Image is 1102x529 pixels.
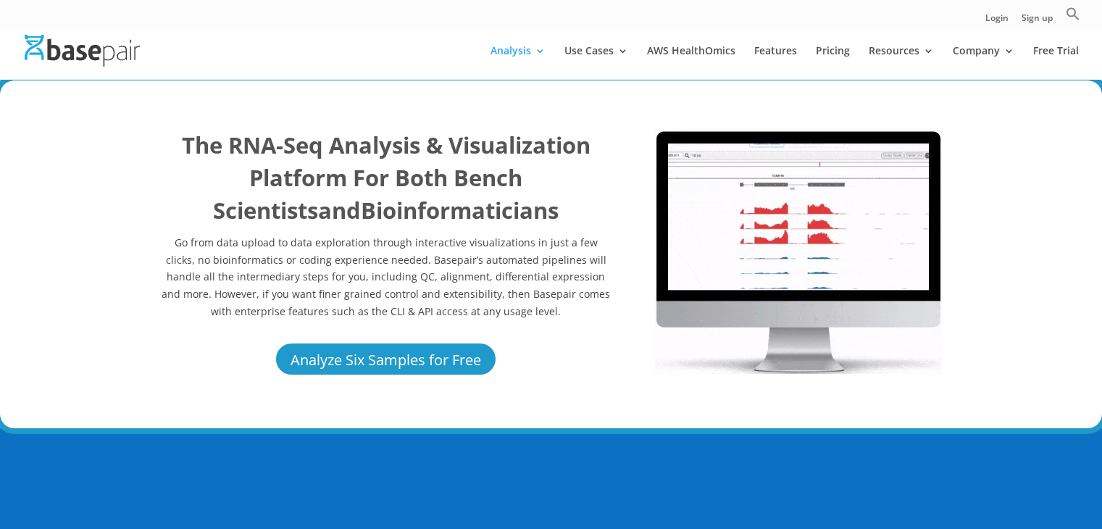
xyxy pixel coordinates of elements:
[1066,7,1080,21] svg: Search
[647,46,735,80] a: AWS HealthOmics
[953,46,1014,80] a: Company
[25,35,140,66] img: Basepair
[869,46,934,80] a: Resources
[816,46,850,80] a: Pricing
[985,14,1009,29] a: Login
[491,46,546,80] a: Analysis
[1022,14,1053,29] a: Sign up
[274,341,498,377] a: Analyze Six Samples for Free
[318,195,361,225] b: and
[1066,7,1080,29] a: Search Icon Link
[182,130,590,225] b: The RNA-Seq Analysis & Visualization Platform For Both Bench Scientists
[361,195,559,225] b: Bioinformaticians
[1033,46,1079,80] a: Free Trial
[754,46,797,80] a: Features
[564,46,628,80] a: Use Cases
[655,129,942,374] img: RNA Seq 2022
[160,234,612,320] p: Go from data upload to data exploration through interactive visualizations in just a few clicks, ...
